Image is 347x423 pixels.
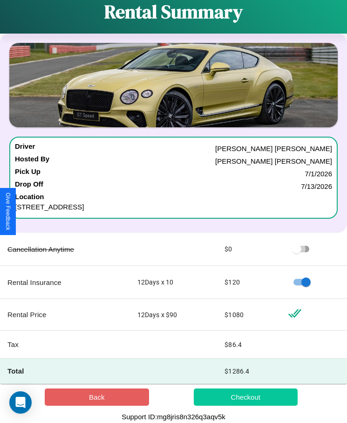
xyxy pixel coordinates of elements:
[7,308,122,321] p: Rental Price
[194,388,298,406] button: Checkout
[15,167,41,180] h4: Pick Up
[122,410,225,423] p: Support ID: mg8jris8n326q3aqv5k
[130,299,218,331] td: 12 Days x $ 90
[217,331,280,359] td: $ 86.4
[7,243,122,256] p: Cancellation Anytime
[217,266,280,299] td: $ 120
[15,155,49,167] h4: Hosted By
[15,201,332,213] p: [STREET_ADDRESS]
[15,180,43,193] h4: Drop Off
[305,167,332,180] p: 7 / 1 / 2026
[45,388,149,406] button: Back
[15,193,332,201] h4: Location
[217,299,280,331] td: $ 1080
[215,155,332,167] p: [PERSON_NAME] [PERSON_NAME]
[217,359,280,384] td: $ 1286.4
[5,193,11,230] div: Give Feedback
[7,276,122,289] p: Rental Insurance
[215,142,332,155] p: [PERSON_NAME] [PERSON_NAME]
[7,366,122,376] h4: Total
[217,233,280,266] td: $ 0
[130,266,218,299] td: 12 Days x 10
[15,142,35,155] h4: Driver
[301,180,332,193] p: 7 / 13 / 2026
[7,338,122,351] p: Tax
[9,391,32,414] div: Open Intercom Messenger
